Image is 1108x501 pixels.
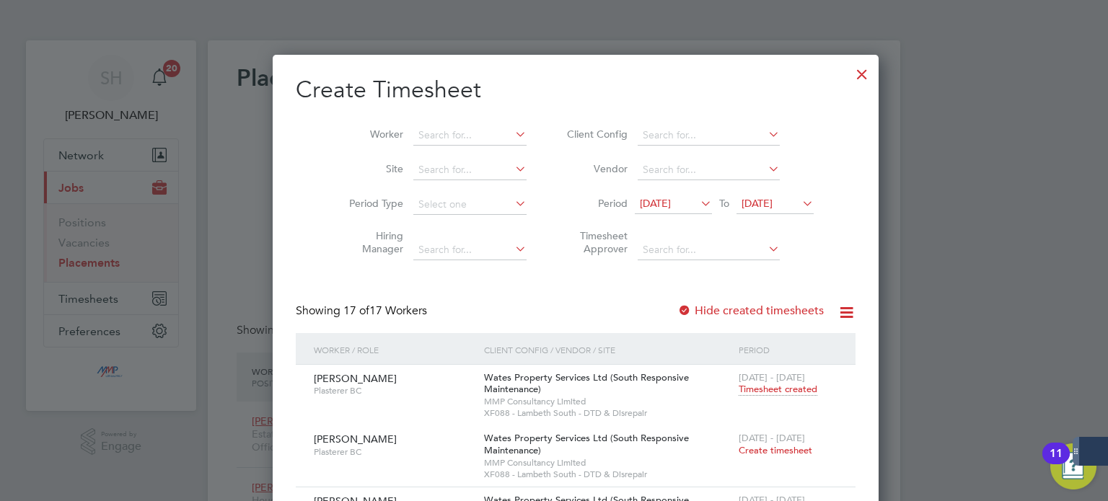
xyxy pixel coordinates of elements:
[338,162,403,175] label: Site
[296,303,430,319] div: Showing
[640,197,671,210] span: [DATE]
[735,333,841,366] div: Period
[1050,453,1063,472] div: 11
[296,75,856,105] h2: Create Timesheet
[715,194,734,213] span: To
[338,128,403,141] label: Worker
[484,407,731,419] span: XF088 - Lambeth South - DTD & Disrepair
[677,303,824,318] label: Hide created timesheets
[563,229,628,255] label: Timesheet Approver
[314,433,397,445] span: [PERSON_NAME]
[484,457,731,469] span: MMP Consultancy Limited
[338,229,403,255] label: Hiring Manager
[314,446,473,458] span: Plasterer BC
[484,432,689,456] span: Wates Property Services Ltd (South Responsive Maintenance)
[484,396,731,407] span: MMP Consultancy Limited
[413,240,527,260] input: Search for...
[563,197,628,210] label: Period
[739,432,805,444] span: [DATE] - [DATE]
[739,444,812,456] span: Create timesheet
[563,162,628,175] label: Vendor
[413,195,527,215] input: Select one
[563,128,628,141] label: Client Config
[343,303,369,318] span: 17 of
[638,240,780,260] input: Search for...
[1050,443,1096,489] button: Open Resource Center, 11 new notifications
[742,197,773,210] span: [DATE]
[638,125,780,146] input: Search for...
[310,333,480,366] div: Worker / Role
[413,160,527,180] input: Search for...
[314,372,397,385] span: [PERSON_NAME]
[314,385,473,396] span: Plasterer BC
[480,333,735,366] div: Client Config / Vendor / Site
[338,197,403,210] label: Period Type
[739,383,817,396] span: Timesheet created
[484,371,689,396] span: Wates Property Services Ltd (South Responsive Maintenance)
[413,125,527,146] input: Search for...
[739,371,805,383] span: [DATE] - [DATE]
[638,160,780,180] input: Search for...
[343,303,427,318] span: 17 Workers
[484,469,731,480] span: XF088 - Lambeth South - DTD & Disrepair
